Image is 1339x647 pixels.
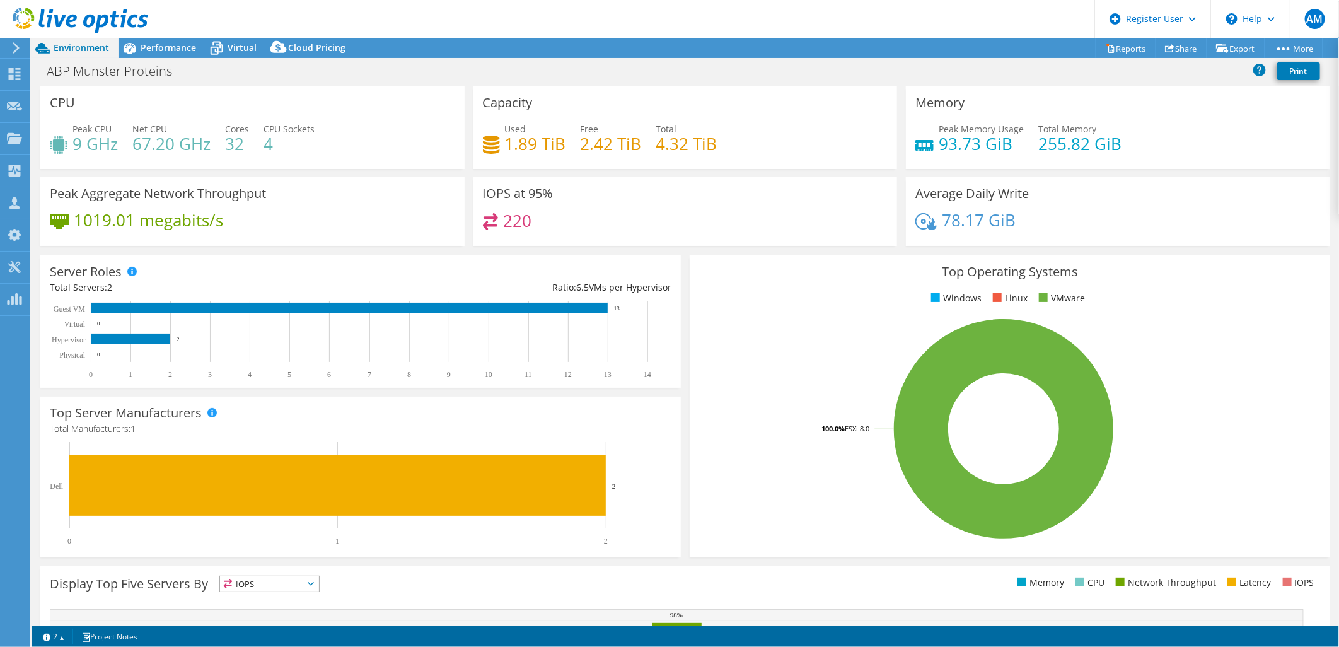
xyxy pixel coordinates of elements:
[604,370,612,379] text: 13
[644,370,651,379] text: 14
[54,42,109,54] span: Environment
[1072,576,1104,590] li: CPU
[220,576,319,592] span: IOPS
[97,351,100,358] text: 0
[177,336,180,342] text: 2
[656,123,677,135] span: Total
[942,213,1016,227] h4: 78.17 GiB
[34,629,73,644] a: 2
[225,123,249,135] span: Cores
[50,406,202,420] h3: Top Server Manufacturers
[1224,576,1272,590] li: Latency
[41,64,192,78] h1: ABP Munster Proteins
[228,42,257,54] span: Virtual
[50,422,671,436] h4: Total Manufacturers:
[1305,9,1325,29] span: AM
[505,123,526,135] span: Used
[1277,62,1320,80] a: Print
[50,96,75,110] h3: CPU
[1226,13,1238,25] svg: \n
[845,424,869,433] tspan: ESXi 8.0
[483,187,554,201] h3: IOPS at 95%
[821,424,845,433] tspan: 100.0%
[1265,38,1323,58] a: More
[670,611,683,619] text: 98%
[939,123,1024,135] span: Peak Memory Usage
[264,123,315,135] span: CPU Sockets
[361,281,671,294] div: Ratio: VMs per Hypervisor
[407,370,411,379] text: 8
[699,265,1321,279] h3: Top Operating Systems
[248,370,252,379] text: 4
[130,423,136,434] span: 1
[1038,137,1122,151] h4: 255.82 GiB
[64,320,86,329] text: Virtual
[327,370,331,379] text: 6
[915,187,1029,201] h3: Average Daily Write
[132,123,167,135] span: Net CPU
[581,137,642,151] h4: 2.42 TiB
[264,137,315,151] h4: 4
[656,137,717,151] h4: 4.32 TiB
[129,370,132,379] text: 1
[1014,576,1064,590] li: Memory
[67,537,71,545] text: 0
[50,187,266,201] h3: Peak Aggregate Network Throughput
[1038,123,1096,135] span: Total Memory
[1280,576,1314,590] li: IOPS
[1036,291,1085,305] li: VMware
[335,537,339,545] text: 1
[604,537,608,545] text: 2
[564,370,572,379] text: 12
[225,137,249,151] h4: 32
[72,123,112,135] span: Peak CPU
[1096,38,1156,58] a: Reports
[1113,576,1216,590] li: Network Throughput
[447,370,451,379] text: 9
[525,370,532,379] text: 11
[89,370,93,379] text: 0
[505,137,566,151] h4: 1.89 TiB
[928,291,982,305] li: Windows
[107,281,112,293] span: 2
[59,351,85,359] text: Physical
[503,214,531,228] h4: 220
[614,305,620,312] text: 13
[54,305,85,313] text: Guest VM
[990,291,1028,305] li: Linux
[287,370,291,379] text: 5
[612,482,616,490] text: 2
[1156,38,1207,58] a: Share
[1207,38,1265,58] a: Export
[72,629,146,644] a: Project Notes
[368,370,371,379] text: 7
[132,137,211,151] h4: 67.20 GHz
[52,335,86,344] text: Hypervisor
[208,370,212,379] text: 3
[483,96,533,110] h3: Capacity
[485,370,492,379] text: 10
[50,482,63,491] text: Dell
[581,123,599,135] span: Free
[141,42,196,54] span: Performance
[939,137,1024,151] h4: 93.73 GiB
[72,137,118,151] h4: 9 GHz
[168,370,172,379] text: 2
[74,213,223,227] h4: 1019.01 megabits/s
[50,281,361,294] div: Total Servers:
[97,320,100,327] text: 0
[576,281,589,293] span: 6.5
[915,96,965,110] h3: Memory
[288,42,345,54] span: Cloud Pricing
[50,265,122,279] h3: Server Roles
